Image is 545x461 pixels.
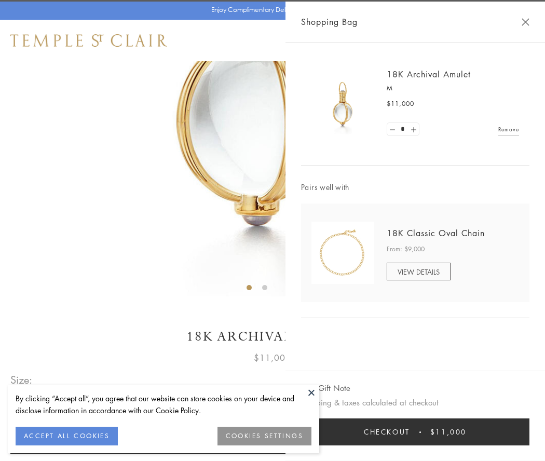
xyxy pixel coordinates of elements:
[387,227,485,239] a: 18K Classic Oval Chain
[387,123,398,136] a: Set quantity to 0
[498,124,519,135] a: Remove
[10,371,33,388] span: Size:
[387,244,425,254] span: From: $9,000
[301,418,529,445] button: Checkout $11,000
[430,426,467,438] span: $11,000
[301,382,350,395] button: Add Gift Note
[408,123,418,136] a: Set quantity to 2
[387,99,414,109] span: $11,000
[217,427,311,445] button: COOKIES SETTINGS
[387,69,471,80] a: 18K Archival Amulet
[387,83,519,93] p: M
[364,426,410,438] span: Checkout
[254,351,291,364] span: $11,000
[301,396,529,409] p: Shipping & taxes calculated at checkout
[10,328,535,346] h1: 18K Archival Amulet
[301,181,529,193] span: Pairs well with
[16,427,118,445] button: ACCEPT ALL COOKIES
[16,392,311,416] div: By clicking “Accept all”, you agree that our website can store cookies on your device and disclos...
[211,5,329,15] p: Enjoy Complimentary Delivery & Returns
[398,267,440,277] span: VIEW DETAILS
[522,18,529,26] button: Close Shopping Bag
[311,222,374,284] img: N88865-OV18
[10,34,167,47] img: Temple St. Clair
[311,73,374,135] img: 18K Archival Amulet
[301,15,358,29] span: Shopping Bag
[387,263,451,280] a: VIEW DETAILS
